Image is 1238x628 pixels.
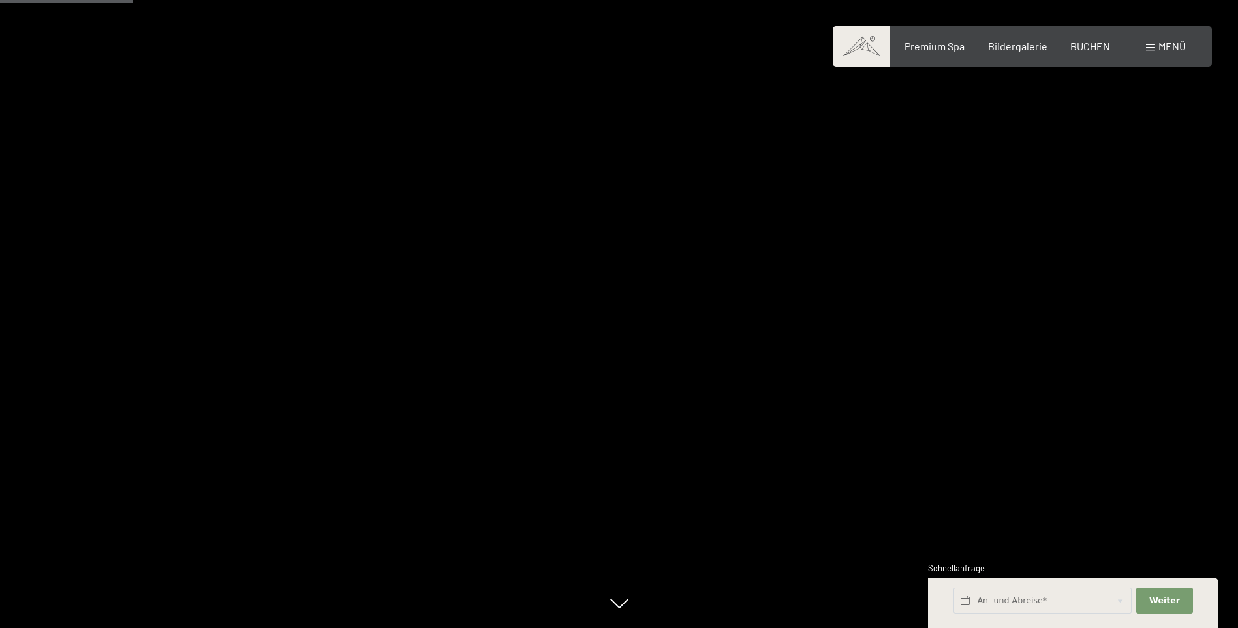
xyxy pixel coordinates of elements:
span: Weiter [1149,595,1180,606]
a: BUCHEN [1070,40,1110,52]
a: Premium Spa [905,40,965,52]
span: Schnellanfrage [928,563,985,573]
button: Weiter [1136,588,1192,614]
a: Bildergalerie [988,40,1047,52]
span: Menü [1158,40,1186,52]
